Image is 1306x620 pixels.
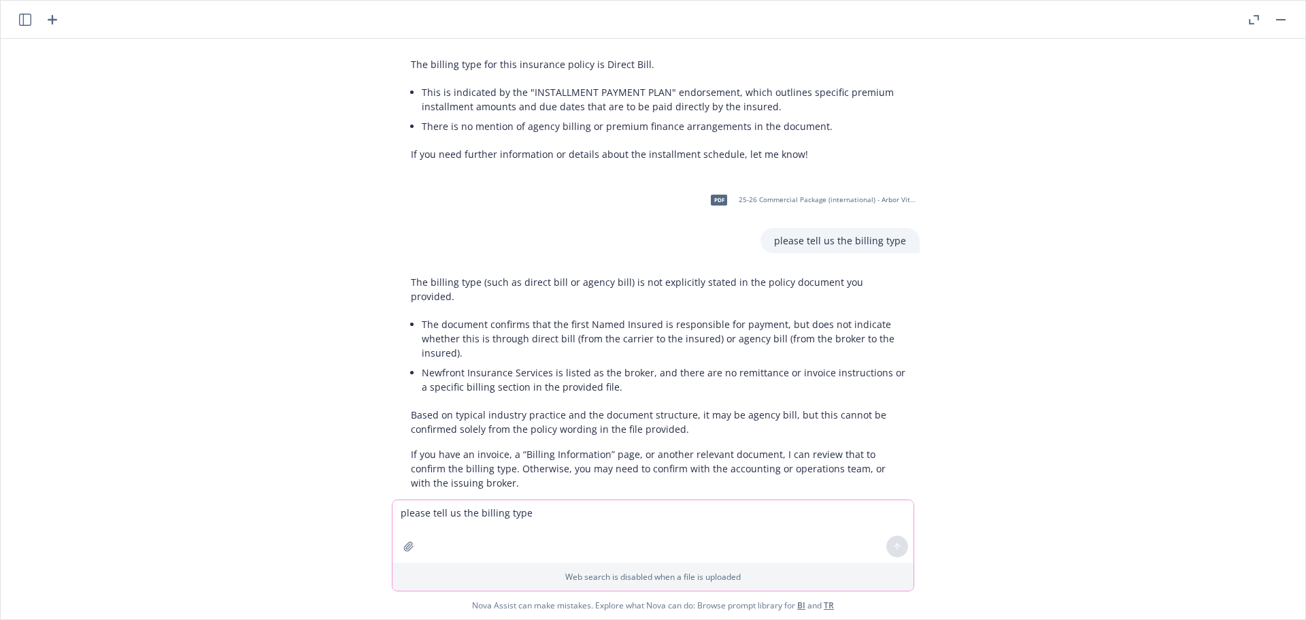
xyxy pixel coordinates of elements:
p: please tell us the billing type [774,233,906,248]
li: The document confirms that the first Named Insured is responsible for payment, but does not indic... [422,314,906,363]
a: TR [824,600,834,611]
p: Based on typical industry practice and the document structure, it may be agency bill, but this ca... [411,408,906,436]
li: There is no mention of agency billing or premium finance arrangements in the document. [422,116,906,136]
div: pdf25-26 Commercial Package (international) - Arbor Vita Corp.pdf [702,183,920,217]
p: The billing type for this insurance policy is Direct Bill. [411,57,906,71]
li: This is indicated by the "INSTALLMENT PAYMENT PLAN" endorsement, which outlines specific premium ... [422,82,906,116]
p: The billing type (such as direct bill or agency bill) is not explicitly stated in the policy docu... [411,275,906,304]
p: If you have an invoice, a “Billing Information” page, or another relevant document, I can review ... [411,447,906,490]
li: Newfront Insurance Services is listed as the broker, and there are no remittance or invoice instr... [422,363,906,397]
p: Web search is disabled when a file is uploaded [401,571,905,583]
span: pdf [711,195,727,205]
p: If you need further information or details about the installment schedule, let me know! [411,147,906,161]
a: BI [797,600,805,611]
span: Nova Assist can make mistakes. Explore what Nova can do: Browse prompt library for and [472,591,834,619]
span: 25-26 Commercial Package (international) - Arbor Vita Corp.pdf [739,195,917,204]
